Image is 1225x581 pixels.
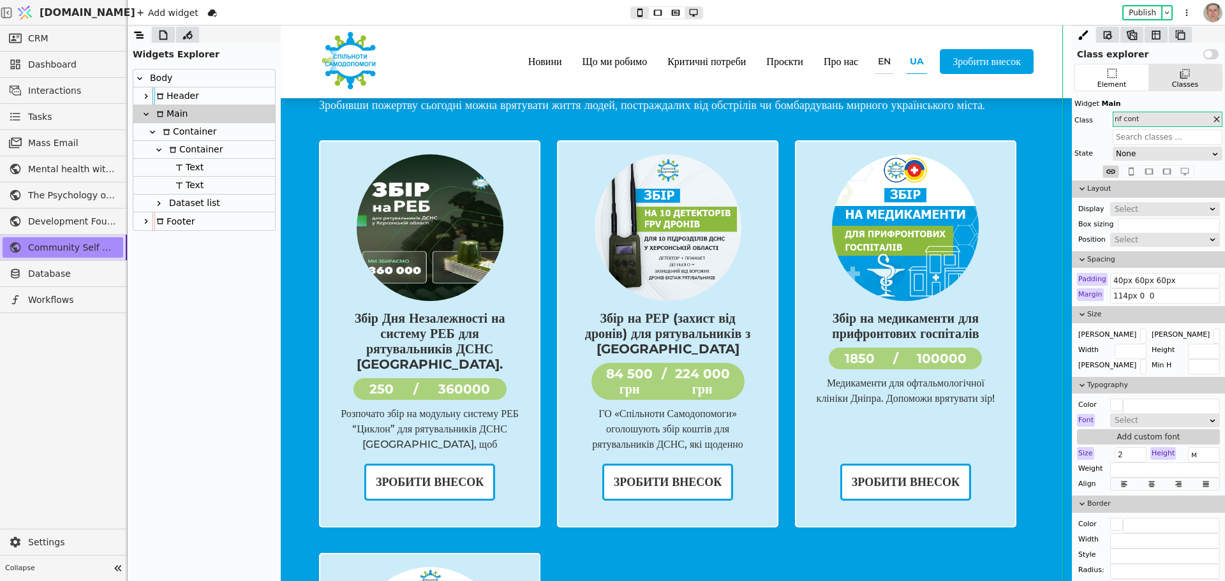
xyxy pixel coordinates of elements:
a: Workflows [3,290,123,310]
div: Font [1077,414,1095,427]
div: Body [146,70,172,87]
div: Text [133,159,275,177]
a: Збір на РЕР (захист від дронів) для рятувальників з [GEOGRAPHIC_DATA]84 500 грн/224 000 грнГО «Сп... [290,129,484,438]
a: Dashboard [3,54,123,75]
div: Text [172,159,204,176]
a: Зробити внесок [322,438,452,475]
span: Development Foundation [28,215,117,228]
div: / [381,341,386,371]
div: Width [1077,533,1100,546]
div: Dataset list [165,195,220,212]
a: Community Self Help [3,237,123,258]
a: Проєкти [475,24,533,48]
div: Збір Дня Незалежності на систему РЕБ для рятувальників ДСНС [GEOGRAPHIC_DATA]. [59,285,239,346]
a: The Psychology of War [3,185,123,205]
div: Classes [1172,80,1198,91]
div: Size [1077,447,1094,460]
a: Зробити внесок [659,24,753,48]
a: Mass Email [3,133,123,153]
span: Spacing [1087,254,1220,265]
div: Container [133,123,275,141]
div: ГО «Спільноти Самодопомоги» оголошують збір коштів для рятувальників ДСНС, які щоденно боряться з... [297,381,477,425]
div: nf cont [1113,112,1222,127]
div: Header [152,87,199,105]
a: Development Foundation [3,211,123,232]
span: Settings [28,536,117,549]
div: Widgets Explorer [128,43,281,61]
a: Про нас [533,24,588,48]
div: 250 [89,356,113,371]
img: Logo [15,1,34,25]
a: Новини [237,24,292,48]
div: Зробити внесок [571,450,679,464]
div: [PERSON_NAME] [1077,328,1138,341]
span: Workflows [28,293,117,307]
a: Зробити внесок [560,438,690,475]
div: Color [1077,399,1098,411]
div: Margin [1077,288,1104,301]
div: Збір на медикаменти для прифронтових госпіталів [535,285,715,316]
div: Class [1074,112,1093,129]
div: Position [1077,233,1107,246]
span: Tasks [28,110,52,124]
div: / [612,325,618,341]
div: / [133,356,138,371]
a: Збір Дня Незалежності на систему РЕБ для рятувальників ДСНС [GEOGRAPHIC_DATA].250/360000Розпочато... [52,129,246,438]
a: Tasks [3,107,123,127]
div: [PERSON_NAME] [1150,328,1211,341]
img: 1739969004037-Zbir.webp [76,129,223,276]
div: 224 000 грн [386,341,457,371]
div: Body [133,70,275,87]
a: Зробити внесок [84,438,214,475]
button: Publish [1124,6,1161,19]
span: The Psychology of War [28,189,117,202]
a: Settings [3,532,123,552]
span: Community Self Help [28,241,117,254]
span: Widget [1074,99,1099,108]
div: Збір на РЕР (захист від дронів) для рятувальників з [GEOGRAPHIC_DATA] [297,285,477,331]
div: Container [133,141,275,159]
a: EN [588,24,620,48]
div: Select [1115,414,1207,427]
span: Main [1099,99,1121,108]
div: Main [133,105,275,123]
img: 1734347546272-%C3%90%C2%97%C3%90%C2%B1%C3%91%C2%96%C3%91%C2%80-PEP.png [314,129,461,276]
div: Style [1077,548,1097,561]
a: Database [3,263,123,284]
div: Color [1077,518,1098,531]
span: Border [1087,499,1220,510]
div: 1850 [564,325,594,341]
div: EN [594,24,613,48]
div: State [1074,147,1093,160]
span: Layout [1087,184,1220,195]
div: Class explorer [1072,43,1225,61]
span: Interactions [28,84,117,98]
div: Header [133,87,275,105]
span: Mass Email [28,136,117,150]
img: 1645348525502-logo-Uk-180.png [38,6,100,64]
a: Що ми робимо [292,24,377,48]
div: Text [172,177,204,194]
a: Критичні потреби [376,24,475,48]
span: Typography [1087,380,1220,391]
div: Select [1115,203,1207,216]
span: [DOMAIN_NAME] [40,5,135,20]
div: Padding [1077,273,1108,286]
div: Select [1115,233,1207,246]
div: Add widget [133,5,202,20]
div: Height [1150,344,1176,357]
span: Collapse [5,563,109,574]
div: Align [1077,478,1097,490]
span: Dashboard [28,58,117,71]
div: [PERSON_NAME] [1077,359,1138,372]
div: Container [159,123,216,140]
a: Збір на медикаменти для прифронтових госпіталів1850/100000Медикаменти для офтальмологічної клінік... [528,129,722,393]
div: Width [1077,344,1100,357]
a: [DOMAIN_NAME] [13,1,128,25]
div: Min H [1150,359,1173,372]
div: Text [133,177,275,195]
